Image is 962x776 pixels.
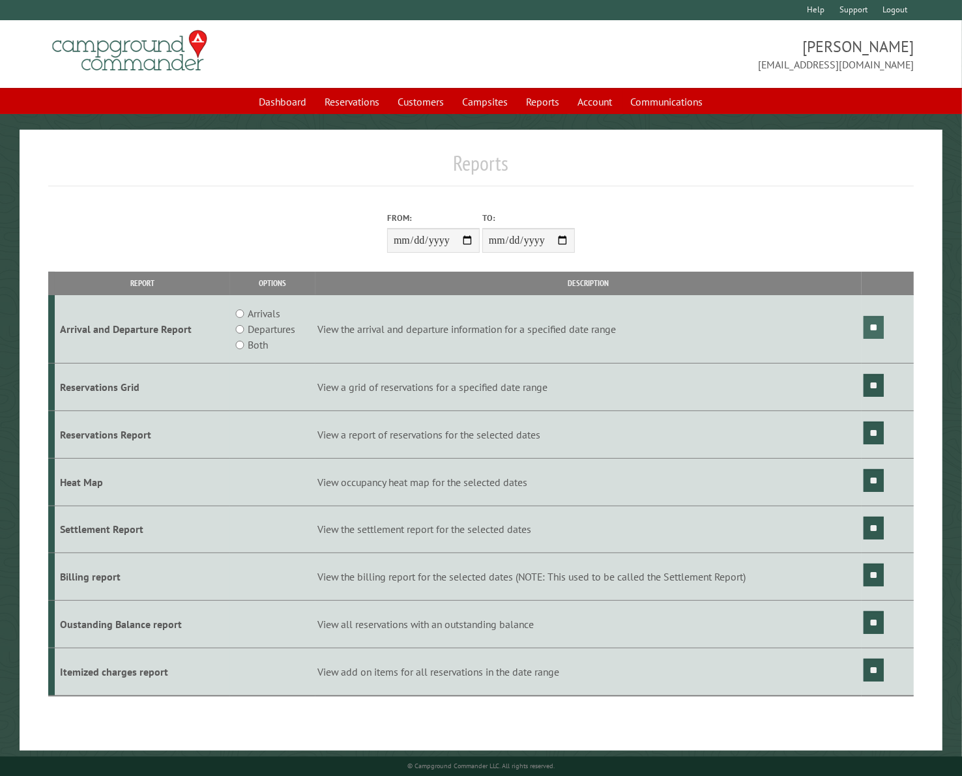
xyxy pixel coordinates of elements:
td: View a grid of reservations for a specified date range [315,364,862,411]
td: Oustanding Balance report [55,601,230,648]
th: Options [230,272,315,295]
small: © Campground Commander LLC. All rights reserved. [407,762,555,770]
td: Arrival and Departure Report [55,295,230,364]
a: Reservations [317,89,388,114]
label: Departures [248,321,295,337]
label: To: [482,212,575,224]
td: View a report of reservations for the selected dates [315,410,862,458]
td: View the billing report for the selected dates (NOTE: This used to be called the Settlement Report) [315,553,862,601]
a: Campsites [455,89,516,114]
td: Heat Map [55,458,230,506]
img: Campground Commander [48,25,211,76]
td: View the settlement report for the selected dates [315,506,862,553]
th: Description [315,272,862,295]
a: Account [570,89,620,114]
td: View all reservations with an outstanding balance [315,601,862,648]
td: Reservations Report [55,410,230,458]
td: View the arrival and departure information for a specified date range [315,295,862,364]
h1: Reports [48,151,914,186]
a: Customers [390,89,452,114]
td: Billing report [55,553,230,601]
label: Both [248,337,268,352]
a: Reports [519,89,568,114]
span: [PERSON_NAME] [EMAIL_ADDRESS][DOMAIN_NAME] [481,36,914,72]
td: Settlement Report [55,506,230,553]
td: View occupancy heat map for the selected dates [315,458,862,506]
td: Itemized charges report [55,648,230,695]
td: Reservations Grid [55,364,230,411]
a: Dashboard [252,89,315,114]
label: From: [387,212,480,224]
label: Arrivals [248,306,280,321]
a: Communications [623,89,711,114]
td: View add on items for all reservations in the date range [315,648,862,695]
th: Report [55,272,230,295]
